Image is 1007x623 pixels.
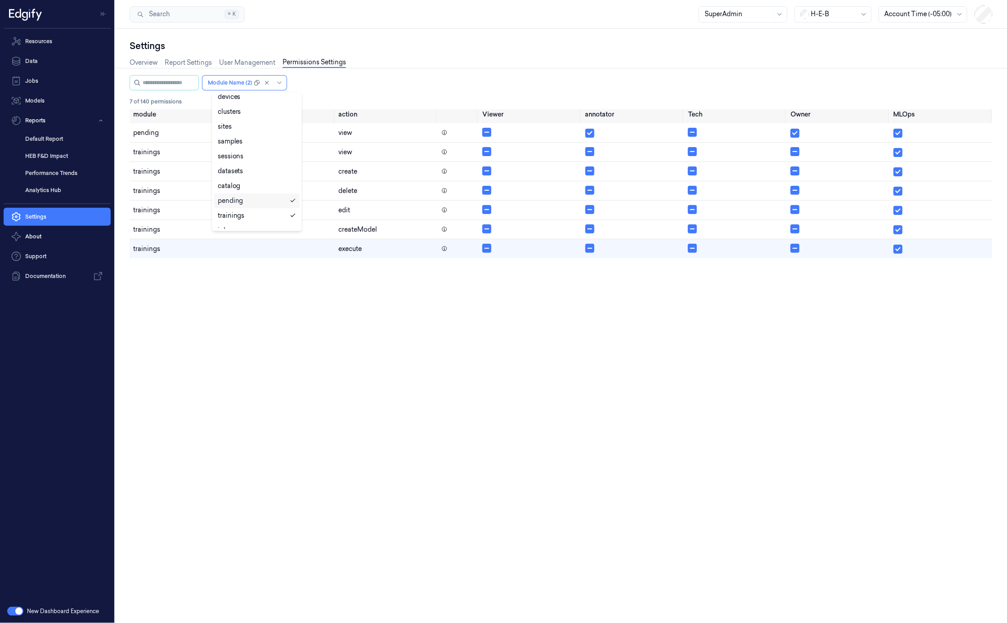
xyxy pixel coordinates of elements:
th: Owner [787,105,890,123]
span: 7 of 140 permissions [130,98,182,106]
button: Search⌘K [130,6,245,22]
td: trainings [130,201,232,220]
a: Permissions Settings [283,58,346,68]
td: pending [130,123,232,143]
th: Tech [684,105,787,123]
td: trainings [130,143,232,162]
td: createModel [335,220,438,239]
a: Overview [130,58,157,67]
div: samples [218,137,243,146]
td: delete [335,181,438,201]
td: trainings [130,239,232,259]
div: clusters [218,107,241,117]
th: action [335,105,438,123]
td: trainings [130,181,232,201]
td: view [335,143,438,162]
div: sites [218,122,232,131]
div: sessions [218,152,244,161]
div: trainings [218,211,245,220]
a: Performance Trends [18,166,111,181]
a: Data [4,52,111,70]
div: catalog [218,181,241,191]
th: annotator [582,105,684,123]
div: devices [218,92,241,102]
td: execute [335,239,438,259]
button: Reports [4,112,111,130]
th: MLOps [890,105,993,123]
a: Report Settings [165,58,212,67]
a: Default Report [18,131,111,147]
a: Analytics Hub [18,183,111,198]
td: create [335,162,438,181]
th: Viewer [479,105,581,123]
a: HEB F&D Impact [18,148,111,164]
a: Documentation [4,267,111,285]
td: edit [335,201,438,220]
a: User Management [219,58,275,67]
td: trainings [130,220,232,239]
div: pending [218,196,243,206]
span: Search [145,9,170,19]
div: jobs [218,226,231,235]
th: module [130,105,232,123]
button: About [4,228,111,246]
a: Models [4,92,111,110]
button: Toggle Navigation [96,7,111,21]
td: trainings [130,162,232,181]
a: Support [4,247,111,265]
a: Jobs [4,72,111,90]
a: Resources [4,32,111,50]
div: datasets [218,166,243,176]
a: Settings [4,208,111,226]
div: Settings [130,40,993,52]
td: view [335,123,438,143]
